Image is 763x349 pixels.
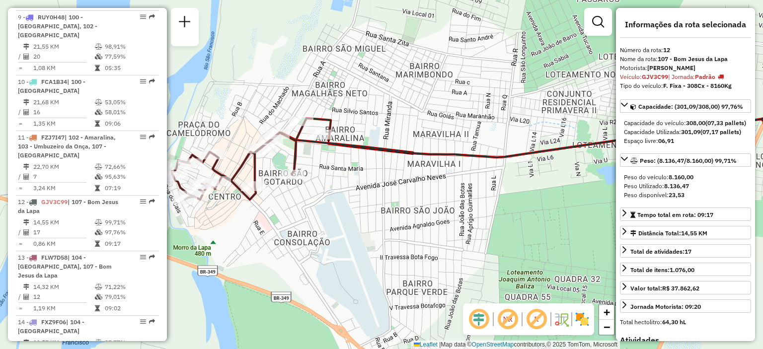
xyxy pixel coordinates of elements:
[23,44,29,50] i: Distância Total
[33,217,94,227] td: 14,55 KM
[23,284,29,290] i: Distância Total
[33,172,94,182] td: 7
[23,54,29,60] i: Total de Atividades
[18,78,85,94] span: 10 -
[681,128,700,136] strong: 301,09
[23,229,29,235] i: Total de Atividades
[620,64,751,72] div: Motorista:
[33,282,94,292] td: 14,32 KM
[553,311,569,327] img: Fluxo de ruas
[95,65,100,71] i: Tempo total em rota
[104,338,154,348] td: 87,77%
[104,63,154,73] td: 05:35
[23,174,29,180] i: Total de Atividades
[638,103,743,110] span: Capacidade: (301,09/308,00) 97,76%
[104,303,154,313] td: 09:02
[620,263,751,276] a: Total de itens:1.076,00
[95,174,102,180] i: % de utilização da cubagem
[33,97,94,107] td: 21,68 KM
[149,199,155,205] em: Rota exportada
[23,164,29,170] i: Distância Total
[104,162,154,172] td: 72,66%
[620,99,751,113] a: Capacidade: (301,09/308,00) 97,76%
[140,199,146,205] em: Opções
[620,169,751,204] div: Peso: (8.136,47/8.160,00) 99,71%
[620,281,751,294] a: Valor total:R$ 37.862,62
[18,63,23,73] td: =
[33,63,94,73] td: 1,08 KM
[18,292,23,302] td: /
[411,341,620,349] div: Map data © contributors,© 2025 TomTom, Microsoft
[33,239,94,249] td: 0,86 KM
[41,198,68,206] span: GJV3C99
[663,82,732,89] strong: F. Fixa - 308Cx - 8160Kg
[104,227,154,237] td: 97,76%
[604,306,610,318] span: +
[630,302,701,311] div: Jornada Motorista: 09:20
[662,318,686,326] strong: 64,30 hL
[18,134,116,159] span: | 102 - Amaralina, 103 - Umbuzeiro da Onça, 107 - [GEOGRAPHIC_DATA]
[637,211,713,218] span: Tempo total em rota: 09:17
[23,340,29,346] i: Distância Total
[95,219,102,225] i: % de utilização do peso
[620,55,751,64] div: Nome da rota:
[604,321,610,333] span: −
[472,341,514,348] a: OpenStreetMap
[695,73,715,80] strong: Padrão
[18,318,84,335] span: 14 -
[38,13,65,21] span: RUY0H48
[525,307,548,331] span: Exibir rótulo
[620,153,751,167] a: Peso: (8.136,47/8.160,00) 99,71%
[33,42,94,52] td: 21,55 KM
[18,198,118,214] span: 12 -
[624,119,747,128] div: Capacidade do veículo:
[620,336,751,345] h4: Atividades
[620,115,751,149] div: Capacidade: (301,09/308,00) 97,76%
[104,119,154,129] td: 09:06
[95,185,100,191] i: Tempo total em rota
[95,121,100,127] i: Tempo total em rota
[624,173,693,181] span: Peso do veículo:
[658,55,728,63] strong: 107 - Bom Jesus da Lapa
[620,244,751,258] a: Total de atividades:17
[685,248,691,255] strong: 17
[95,340,102,346] i: % de utilização do peso
[104,52,154,62] td: 77,59%
[149,14,155,20] em: Rota exportada
[18,303,23,313] td: =
[140,134,146,140] em: Opções
[681,229,707,237] span: 14,55 KM
[95,284,102,290] i: % de utilização do peso
[33,107,94,117] td: 16
[686,119,705,127] strong: 308,00
[33,119,94,129] td: 1,35 KM
[18,254,112,279] span: | 104 - [GEOGRAPHIC_DATA], 107 - Bom Jesus da Lapa
[149,78,155,84] em: Rota exportada
[705,119,746,127] strong: (07,33 pallets)
[175,12,195,34] a: Nova sessão e pesquisa
[95,229,102,235] i: % de utilização da cubagem
[718,74,724,80] i: Tipo do veículo ou veículo exclusivo violado
[140,14,146,20] em: Opções
[620,226,751,239] a: Distância Total:14,55 KM
[620,208,751,221] a: Tempo total em rota: 09:17
[599,320,614,335] a: Zoom out
[18,78,85,94] span: | 100 - [GEOGRAPHIC_DATA]
[140,254,146,260] em: Opções
[18,239,23,249] td: =
[18,134,116,159] span: 11 -
[414,341,438,348] a: Leaflet
[149,319,155,325] em: Rota exportada
[662,284,699,292] strong: R$ 37.862,62
[624,182,747,191] div: Peso Utilizado:
[620,46,751,55] div: Número da rota:
[104,172,154,182] td: 95,63%
[18,183,23,193] td: =
[630,266,694,275] div: Total de itens:
[23,219,29,225] i: Distância Total
[18,318,84,335] span: | 104 - [GEOGRAPHIC_DATA]
[41,318,66,326] span: FXZ9F06
[18,227,23,237] td: /
[467,307,491,331] span: Ocultar deslocamento
[95,109,102,115] i: % de utilização da cubagem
